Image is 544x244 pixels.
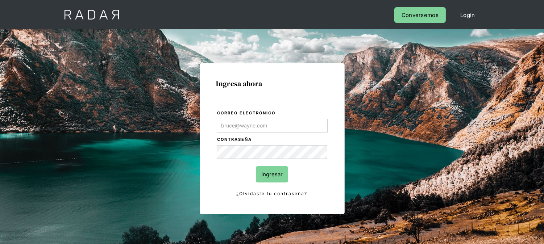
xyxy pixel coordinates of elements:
[453,7,482,23] a: Login
[217,119,328,132] input: bruce@wayne.com
[217,136,328,143] label: Contraseña
[216,80,328,88] h1: Ingresa ahora
[216,109,328,198] form: Login Form
[217,190,328,198] a: ¿Olvidaste tu contraseña?
[217,110,328,117] label: Correo electrónico
[394,7,446,23] a: Conversemos
[256,166,288,182] input: Ingresar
